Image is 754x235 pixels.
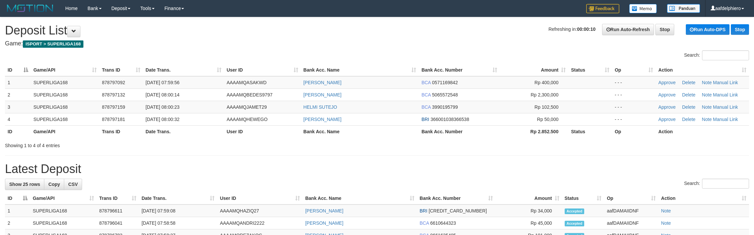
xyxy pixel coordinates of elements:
[139,217,217,229] td: [DATE] 07:58:58
[224,64,301,76] th: User ID: activate to sort column ascending
[612,88,656,101] td: - - -
[420,208,427,213] span: BRI
[139,205,217,217] td: [DATE] 07:59:08
[682,117,695,122] a: Delete
[495,205,562,217] td: Rp 34,000
[713,117,738,122] a: Manual Link
[5,217,30,229] td: 2
[9,182,40,187] span: Show 25 rows
[612,113,656,125] td: - - -
[419,125,500,138] th: Bank Acc. Number
[431,117,469,122] span: Copy 366001038366538 to clipboard
[217,205,303,217] td: AAAAMQHAZIQ27
[495,217,562,229] td: Rp 45,000
[655,24,674,35] a: Stop
[102,104,125,110] span: 878797159
[682,80,695,85] a: Delete
[604,205,658,217] td: aafDAMAIIDNF
[419,64,500,76] th: Bank Acc. Number: activate to sort column ascending
[430,220,456,226] span: Copy 6610644323 to clipboard
[612,64,656,76] th: Op: activate to sort column ascending
[495,192,562,205] th: Amount: activate to sort column ascending
[30,217,97,229] td: SUPERLIGA168
[31,101,99,113] td: SUPERLIGA168
[97,192,139,205] th: Trans ID: activate to sort column ascending
[48,182,60,187] span: Copy
[224,125,301,138] th: User ID
[303,192,417,205] th: Bank Acc. Name: activate to sort column ascending
[682,92,695,97] a: Delete
[429,208,487,213] span: Copy 372201017842539 to clipboard
[421,92,431,97] span: BCA
[99,64,143,76] th: Trans ID: activate to sort column ascending
[432,104,458,110] span: Copy 3990195799 to clipboard
[568,64,612,76] th: Status: activate to sort column ascending
[31,113,99,125] td: SUPERLIGA168
[535,80,558,85] span: Rp 400,000
[5,3,55,13] img: MOTION_logo.png
[604,192,658,205] th: Op: activate to sort column ascending
[5,113,31,125] td: 4
[146,117,179,122] span: [DATE] 08:00:32
[702,179,749,189] input: Search:
[146,92,179,97] span: [DATE] 08:00:14
[531,92,558,97] span: Rp 2,300,000
[5,24,749,37] h1: Deposit List
[565,208,585,214] span: Accepted
[305,208,343,213] a: [PERSON_NAME]
[5,192,30,205] th: ID: activate to sort column descending
[304,117,342,122] a: [PERSON_NAME]
[629,4,657,13] img: Button%20Memo.svg
[64,179,82,190] a: CSV
[713,92,738,97] a: Manual Link
[535,104,558,110] span: Rp 102,500
[612,125,656,138] th: Op
[146,80,179,85] span: [DATE] 07:59:56
[577,27,595,32] strong: 00:00:10
[5,179,44,190] a: Show 25 rows
[5,162,749,176] h1: Latest Deposit
[5,205,30,217] td: 1
[658,92,676,97] a: Approve
[143,125,224,138] th: Date Trans.
[304,104,337,110] a: HELMI SUTEJO
[432,92,458,97] span: Copy 5065572548 to clipboard
[702,117,712,122] a: Note
[31,88,99,101] td: SUPERLIGA168
[30,192,97,205] th: Game/API: activate to sort column ascending
[421,117,429,122] span: BRI
[5,64,31,76] th: ID: activate to sort column descending
[304,92,342,97] a: [PERSON_NAME]
[97,217,139,229] td: 878796041
[656,64,749,76] th: Action: activate to sort column ascending
[304,80,342,85] a: [PERSON_NAME]
[602,24,654,35] a: Run Auto-Refresh
[658,80,676,85] a: Approve
[5,101,31,113] td: 3
[702,80,712,85] a: Note
[97,205,139,217] td: 878796611
[227,117,268,122] span: AAAAMQHEWEGO
[227,104,267,110] span: AAAAMQJAMET29
[548,27,595,32] span: Refreshing in:
[604,217,658,229] td: aafDAMAIIDNF
[713,104,738,110] a: Manual Link
[68,182,78,187] span: CSV
[537,117,559,122] span: Rp 50,000
[305,220,343,226] a: [PERSON_NAME]
[500,64,568,76] th: Amount: activate to sort column ascending
[5,40,749,47] h4: Game:
[44,179,64,190] a: Copy
[301,125,419,138] th: Bank Acc. Name
[146,104,179,110] span: [DATE] 08:00:23
[702,104,712,110] a: Note
[23,40,83,48] span: ISPORT > SUPERLIGA168
[301,64,419,76] th: Bank Acc. Name: activate to sort column ascending
[667,4,700,13] img: panduan.png
[227,80,267,85] span: AAAAMQASAKWD
[102,117,125,122] span: 878797181
[30,205,97,217] td: SUPERLIGA168
[731,24,749,35] a: Stop
[658,192,749,205] th: Action: activate to sort column ascending
[102,80,125,85] span: 878797092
